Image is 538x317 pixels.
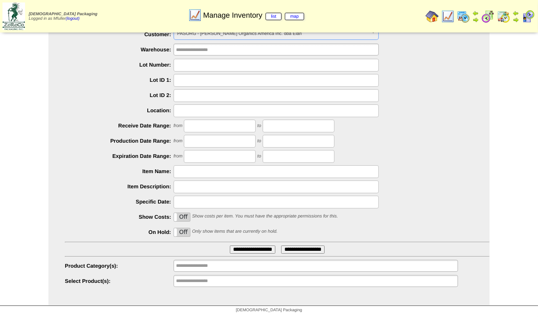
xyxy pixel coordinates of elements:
[65,62,174,68] label: Lot Number:
[174,228,191,237] div: OnOff
[472,16,479,23] img: arrowright.gif
[65,183,174,190] label: Item Description:
[174,154,183,159] span: from
[513,10,519,16] img: arrowleft.gif
[188,9,201,22] img: line_graph.gif
[29,12,97,16] span: [DEMOGRAPHIC_DATA] Packaging
[65,46,174,53] label: Warehouse:
[29,12,97,21] span: Logged in as Mfuller
[66,16,80,21] a: (logout)
[174,139,183,144] span: from
[65,123,174,129] label: Receive Date Range:
[65,278,174,284] label: Select Product(s):
[426,10,439,23] img: home.gif
[174,228,190,236] label: Off
[203,11,304,20] span: Manage Inventory
[65,229,174,235] label: On Hold:
[257,154,261,159] span: to
[65,107,174,113] label: Location:
[481,10,495,23] img: calendarblend.gif
[174,213,191,222] div: OnOff
[472,10,479,16] img: arrowleft.gif
[522,10,535,23] img: calendarcustomer.gif
[257,124,261,129] span: to
[192,214,338,219] span: Show costs per item. You must have the appropriate permissions for this.
[65,263,174,269] label: Product Category(s):
[65,153,174,159] label: Expiration Date Range:
[513,16,519,23] img: arrowright.gif
[236,308,302,312] span: [DEMOGRAPHIC_DATA] Packaging
[65,214,174,220] label: Show Costs:
[65,77,174,83] label: Lot ID 1:
[441,10,454,23] img: line_graph.gif
[65,92,174,98] label: Lot ID 2:
[2,2,25,30] img: zoroco-logo-small.webp
[174,213,190,221] label: Off
[457,10,470,23] img: calendarprod.gif
[65,138,174,144] label: Production Date Range:
[285,13,304,20] a: map
[174,124,183,129] span: from
[266,13,282,20] a: list
[65,199,174,205] label: Specific Date:
[257,139,261,144] span: to
[192,229,277,234] span: Only show items that are currently on hold.
[65,168,174,174] label: Item Name:
[497,10,510,23] img: calendarinout.gif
